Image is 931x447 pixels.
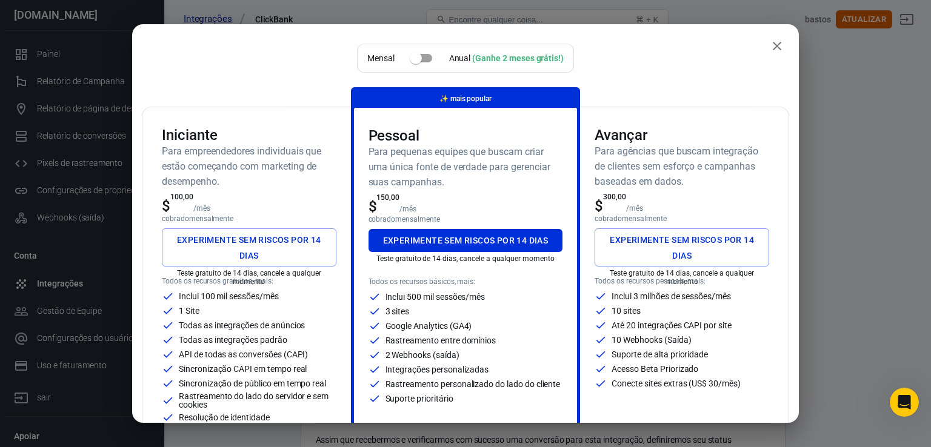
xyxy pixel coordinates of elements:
[179,412,270,422] font: Resolução de identidade
[369,146,550,188] font: Para pequenas equipes que buscam criar uma única fonte de verdade para gerenciar suas campanhas.
[612,335,691,345] font: 10 Webhooks (Saída)
[612,379,740,388] font: Conecte sites extras (US$ 30/mês)
[603,193,626,201] font: 300,00
[385,292,486,302] font: Inclui 500 mil sessões/mês
[162,127,217,144] font: Iniciante
[385,306,410,316] font: 3 sites
[595,197,603,214] font: $
[179,320,305,330] font: Todas as integrações de anúncios
[189,214,234,223] font: mensalmente
[595,214,622,223] font: cobrado
[612,364,698,374] font: Acesso Beta Priorizado
[369,229,563,252] button: Experimente sem riscos por 14 dias
[385,394,453,403] font: Suporte prioritário
[595,277,706,285] font: Todos os recursos pessoais, mais:
[449,53,471,63] font: Anual
[170,193,193,201] font: 100,00
[179,306,199,316] font: 1 Site
[179,335,287,345] font: Todas as integrações padrão
[369,277,476,286] font: Todos os recursos básicos, mais:
[177,269,321,286] font: Teste gratuito de 14 dias, cancele a qualquer momento
[385,379,561,389] font: Rastreamento personalizado do lado do cliente
[369,215,396,223] font: cobrado
[595,127,647,144] font: Avançar
[179,379,326,388] font: Sincronização de público em tempo real
[439,94,449,103] span: magia
[610,269,754,286] font: Teste gratuito de 14 dias, cancele a qualquer momento
[612,291,730,301] font: Inclui 3 milhões de sessões/mês
[179,364,307,374] font: Sincronização CAPI em tempo real
[612,320,731,330] font: Até 20 integrações CAPI por site
[450,94,492,103] font: mais popular
[439,94,449,103] font: ✨
[369,198,377,215] font: $
[162,197,170,214] font: $
[765,34,789,58] button: fechar
[612,349,708,359] font: Suporte de alta prioridade
[383,236,549,245] font: Experimente sem riscos por 14 dias
[179,291,279,301] font: Inclui 100 mil sessões/mês
[179,391,329,409] font: Rastreamento do lado do servidor e sem cookies
[179,349,308,359] font: API de todas as conversões (CAPI)
[385,336,496,345] font: Rastreamento entre domínios
[376,193,399,202] font: 150,00
[612,306,641,316] font: 10 sites
[177,235,321,260] font: Experimente sem riscos por 14 dias
[162,228,336,267] button: Experimente sem riscos por 14 dias
[595,228,769,267] button: Experimente sem riscos por 14 dias
[162,277,273,285] font: Todos os recursos gratuitos, mais:
[162,214,189,223] font: cobrado
[399,205,416,213] font: /mês
[376,254,555,263] font: Teste gratuito de 14 dias, cancele a qualquer momento
[385,350,459,360] font: 2 Webhooks (saída)
[595,145,758,187] font: Para agências que buscam integração de clientes sem esforço e campanhas baseadas em dados.
[367,53,395,63] font: Mensal
[369,127,420,144] font: Pessoal
[193,204,210,213] font: /mês
[610,235,754,260] font: Experimente sem riscos por 14 dias
[162,145,321,187] font: Para empreendedores individuais que estão começando com marketing de desempenho.
[472,53,564,63] font: (Ganhe 2 meses grátis!)
[890,388,919,417] iframe: Chat ao vivo do Intercom
[385,321,472,331] font: Google Analytics (GA4)
[385,365,489,374] font: Integrações personalizadas
[622,214,667,223] font: mensalmente
[626,204,643,213] font: /mês
[395,215,440,223] font: mensalmente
